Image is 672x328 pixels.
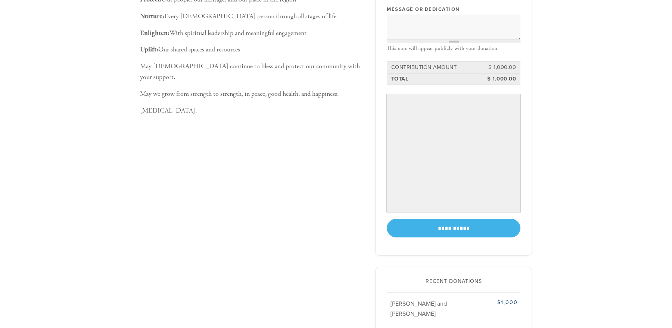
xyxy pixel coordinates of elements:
p: May [DEMOGRAPHIC_DATA] continue to bless and protect our community with your support. [140,61,364,83]
div: This note will appear publicly with your donation [387,45,520,52]
b: Enlighten: [140,29,169,37]
p: [MEDICAL_DATA]. [140,105,364,116]
b: Nurture: [140,12,164,20]
td: Contribution Amount [390,62,484,73]
p: Every [DEMOGRAPHIC_DATA] person through all stages of life [140,11,364,22]
p: With spiritual leadership and meaningful engagement [140,28,364,39]
span: [PERSON_NAME] and [PERSON_NAME] [391,300,447,318]
h2: Recent Donations [387,278,520,285]
td: $ 1,000.00 [483,74,517,84]
label: Message or dedication [387,6,460,13]
iframe: Secure payment input frame [388,96,519,211]
p: Our shared spaces and resources [140,44,364,55]
p: May we grow from strength to strength, in peace, good health, and happiness. [140,89,364,100]
div: $1,000 [474,299,518,306]
td: Total [390,74,484,84]
b: Uplift: [140,45,158,54]
td: $ 1,000.00 [483,62,517,73]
